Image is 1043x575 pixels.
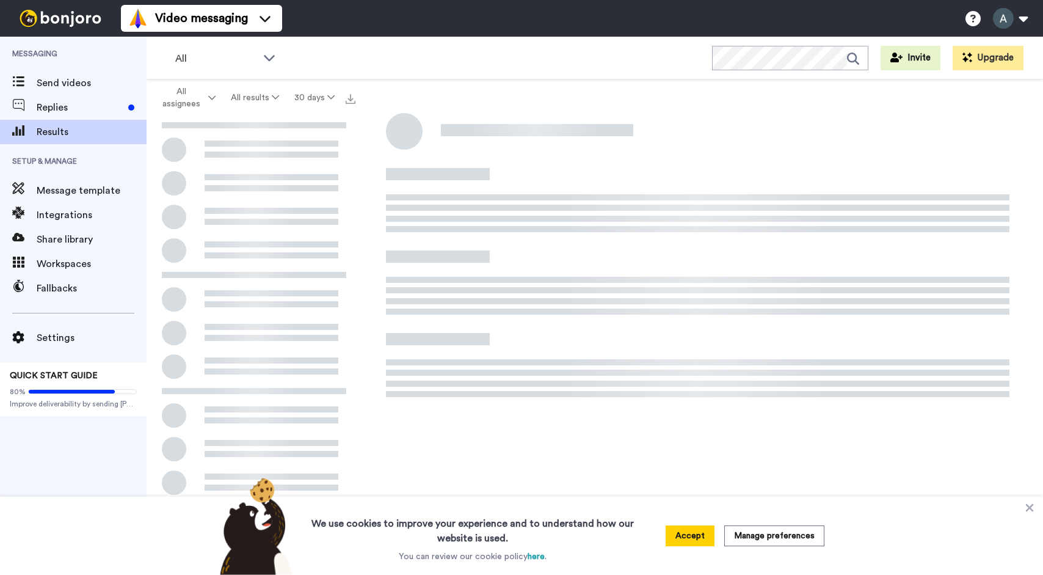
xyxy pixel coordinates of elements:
button: Accept [666,526,714,546]
button: All results [223,87,287,109]
span: 80% [10,387,26,397]
button: Upgrade [953,46,1023,70]
button: All assignees [149,81,223,115]
span: Replies [37,100,123,115]
h3: We use cookies to improve your experience and to understand how our website is used. [299,509,646,546]
span: Share library [37,232,147,247]
span: All [175,51,257,66]
span: Settings [37,331,147,345]
img: export.svg [346,94,355,104]
span: Results [37,125,147,139]
span: QUICK START GUIDE [10,372,98,380]
span: Integrations [37,208,147,222]
p: You can review our cookie policy . [399,551,547,563]
img: bear-with-cookie.png [209,477,299,575]
button: 30 days [286,87,342,109]
span: Improve deliverability by sending [PERSON_NAME]’s from your own email [10,399,137,409]
span: Video messaging [155,10,248,27]
button: Manage preferences [724,526,824,546]
span: Workspaces [37,257,147,271]
a: here [528,552,545,561]
button: Export all results that match these filters now. [342,89,359,107]
img: vm-color.svg [128,9,148,28]
span: Fallbacks [37,281,147,296]
span: All assignees [156,86,206,110]
img: bj-logo-header-white.svg [15,10,106,27]
span: Send videos [37,76,147,90]
span: Message template [37,183,147,198]
button: Invite [881,46,940,70]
